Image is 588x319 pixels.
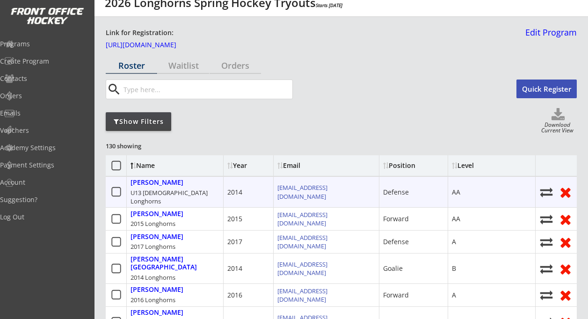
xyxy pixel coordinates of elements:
div: U13 [DEMOGRAPHIC_DATA] Longhorns [131,188,219,205]
a: [EMAIL_ADDRESS][DOMAIN_NAME] [277,260,327,277]
a: [URL][DOMAIN_NAME] [106,42,199,52]
div: 2016 Longhorns [131,296,175,304]
div: Position [383,162,444,169]
button: Move player [539,186,553,198]
a: [EMAIL_ADDRESS][DOMAIN_NAME] [277,210,327,227]
div: 2014 [227,264,242,273]
button: Remove from roster (no refund) [558,185,573,199]
div: [PERSON_NAME] [131,309,183,317]
div: Download Current View [538,122,577,135]
div: Defense [383,188,409,197]
div: 130 showing [106,142,173,150]
button: Move player [539,262,553,275]
div: 2015 [227,214,242,224]
img: FOH%20White%20Logo%20Transparent.png [10,7,84,25]
button: Move player [539,236,553,248]
div: A [452,290,456,300]
button: Remove from roster (no refund) [558,212,573,226]
a: Edit Program [522,28,577,44]
div: 2016 [227,290,242,300]
div: A [452,237,456,246]
div: Forward [383,214,409,224]
a: [EMAIL_ADDRESS][DOMAIN_NAME] [277,233,327,250]
button: Move player [539,213,553,225]
div: Defense [383,237,409,246]
a: [EMAIL_ADDRESS][DOMAIN_NAME] [277,183,327,200]
div: 2017 Longhorns [131,242,175,251]
div: [PERSON_NAME] [131,210,183,218]
div: 2015 Longhorns [131,219,175,228]
a: [EMAIL_ADDRESS][DOMAIN_NAME] [277,287,327,304]
em: Starts [DATE] [316,2,342,8]
button: Remove from roster (no refund) [558,261,573,276]
div: AA [452,188,460,197]
div: Forward [383,290,409,300]
div: Goalie [383,264,403,273]
div: [PERSON_NAME] [131,286,183,294]
button: Remove from roster (no refund) [558,235,573,249]
div: Level [452,162,531,169]
div: Link for Registration: [106,28,175,38]
button: Quick Register [516,80,577,98]
div: 2014 Longhorns [131,273,175,282]
button: search [106,82,122,97]
div: [PERSON_NAME][GEOGRAPHIC_DATA] [131,255,219,271]
div: [PERSON_NAME] [131,179,183,187]
div: Year [227,162,269,169]
div: Orders [210,61,261,70]
button: Click to download full roster. Your browser settings may try to block it, check your security set... [539,108,577,122]
div: 2017 [227,237,242,246]
div: 2014 [227,188,242,197]
div: AA [452,214,460,224]
input: Type here... [122,80,292,99]
div: Name [131,162,207,169]
button: Move player [539,289,553,301]
div: Email [277,162,362,169]
div: Roster [106,61,157,70]
div: Waitlist [158,61,209,70]
div: Show Filters [106,117,171,126]
button: Remove from roster (no refund) [558,288,573,302]
div: B [452,264,456,273]
div: [PERSON_NAME] [131,233,183,241]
